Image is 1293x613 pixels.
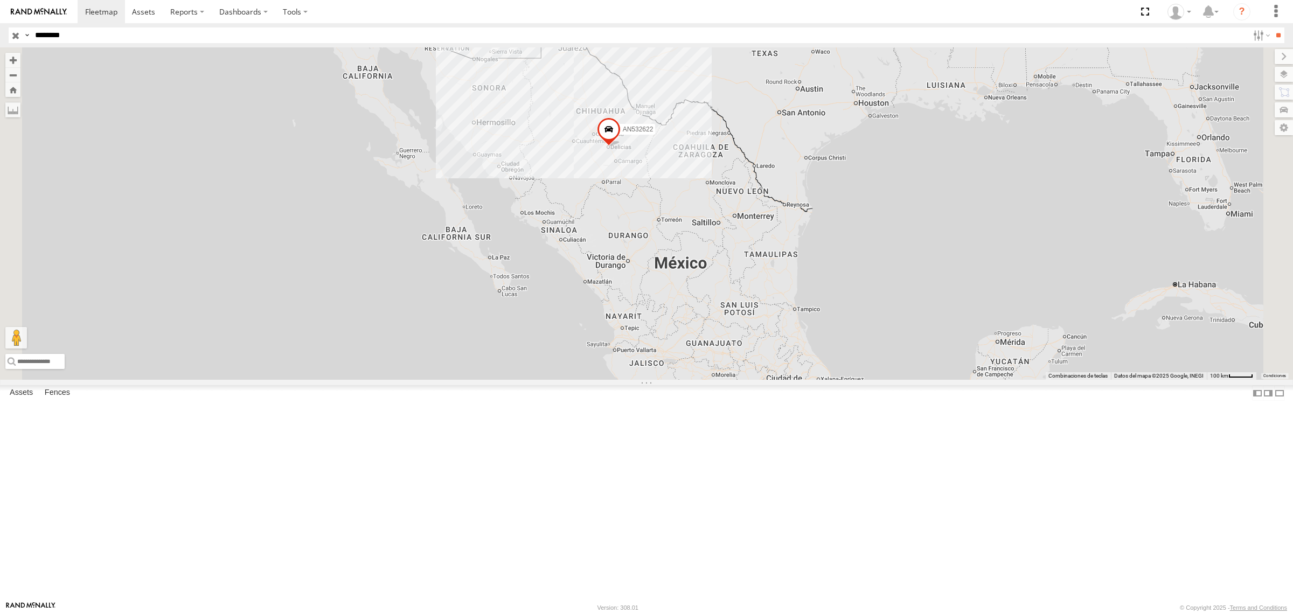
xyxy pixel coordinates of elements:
[1207,372,1256,380] button: Escala del mapa: 100 km por 42 píxeles
[1275,120,1293,135] label: Map Settings
[5,102,20,117] label: Measure
[1210,373,1228,379] span: 100 km
[5,67,20,82] button: Zoom out
[1233,3,1250,20] i: ?
[5,82,20,97] button: Zoom Home
[597,604,638,611] div: Version: 308.01
[1274,385,1285,401] label: Hide Summary Table
[5,327,27,349] button: Arrastra el hombrecito naranja al mapa para abrir Street View
[23,27,31,43] label: Search Query
[1164,4,1195,20] div: Juan Menchaca
[11,8,67,16] img: rand-logo.svg
[6,602,55,613] a: Visit our Website
[4,386,38,401] label: Assets
[5,53,20,67] button: Zoom in
[623,126,654,133] span: AN532622
[1230,604,1287,611] a: Terms and Conditions
[39,386,75,401] label: Fences
[1263,385,1274,401] label: Dock Summary Table to the Right
[1180,604,1287,611] div: © Copyright 2025 -
[1114,373,1204,379] span: Datos del mapa ©2025 Google, INEGI
[1263,373,1286,378] a: Condiciones (se abre en una nueva pestaña)
[1048,372,1108,380] button: Combinaciones de teclas
[1252,385,1263,401] label: Dock Summary Table to the Left
[1249,27,1272,43] label: Search Filter Options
